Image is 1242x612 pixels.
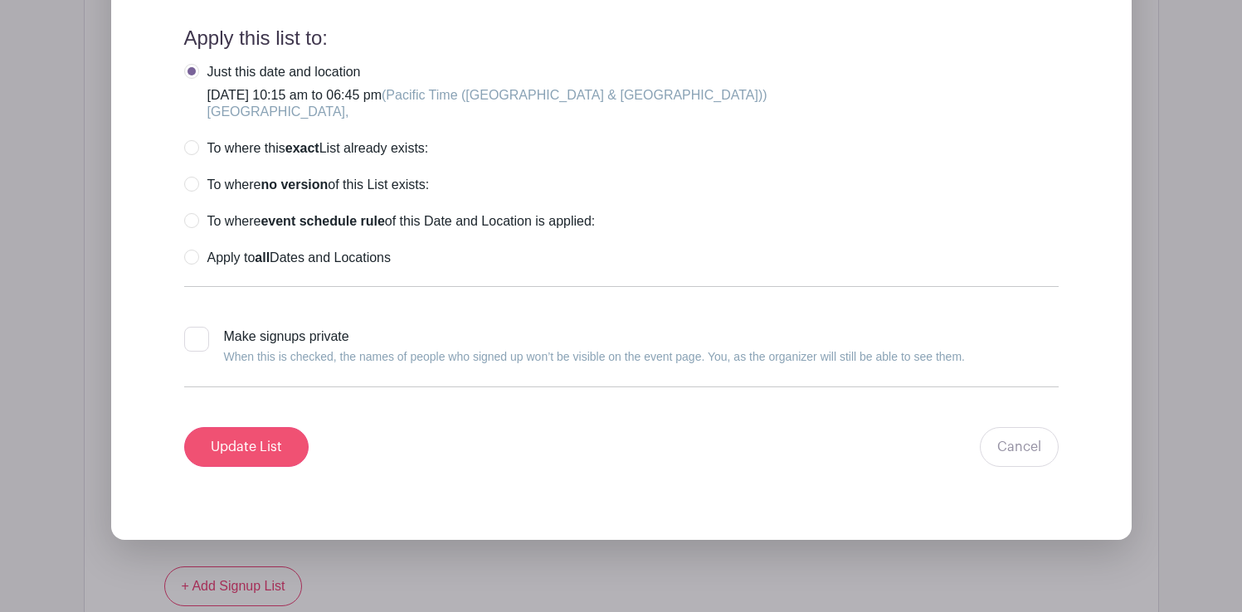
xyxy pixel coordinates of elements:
strong: event schedule rule [261,214,384,228]
strong: all [255,250,270,265]
div: Make signups private [224,327,965,367]
strong: exact [285,141,319,155]
strong: no version [261,177,328,192]
small: When this is checked, the names of people who signed up won’t be visible on the event page. You, ... [224,350,965,363]
label: Apply to Dates and Locations [184,250,391,266]
label: [DATE] 10:15 am to 06:45 pm [184,64,767,120]
span: (Pacific Time ([GEOGRAPHIC_DATA] & [GEOGRAPHIC_DATA])) [382,88,767,102]
label: To where this List already exists: [184,140,429,157]
div: [GEOGRAPHIC_DATA], [207,104,767,120]
a: Cancel [980,427,1059,467]
label: To where of this Date and Location is applied: [184,213,596,230]
h4: Apply this list to: [184,27,1059,51]
div: Just this date and location [207,64,767,80]
input: Update List [184,427,309,467]
label: To where of this List exists: [184,177,430,193]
